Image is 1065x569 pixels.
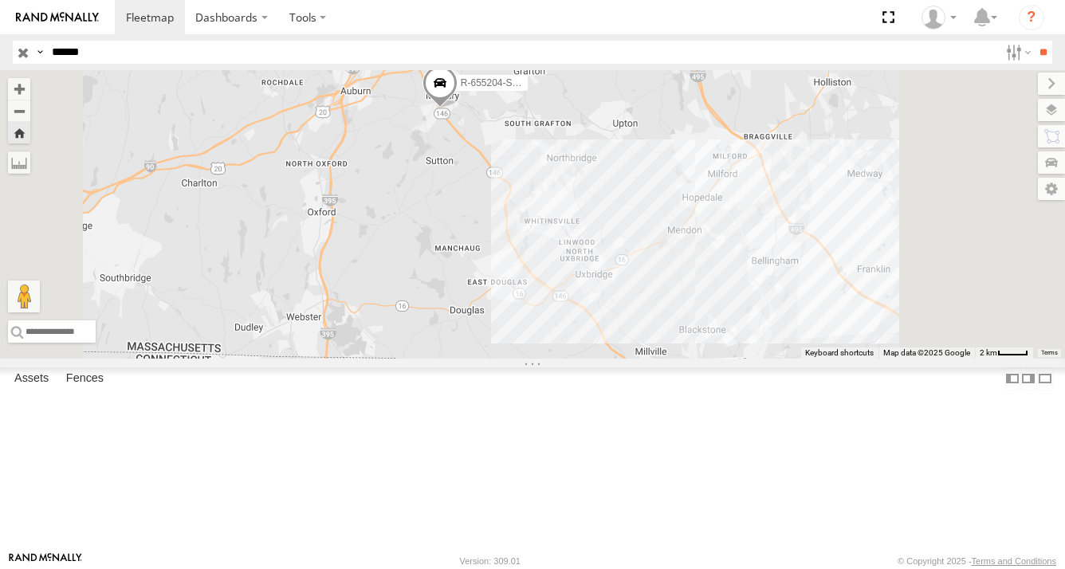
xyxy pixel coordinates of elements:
i: ? [1019,5,1044,30]
div: © Copyright 2025 - [898,556,1056,566]
label: Hide Summary Table [1037,367,1053,390]
button: Drag Pegman onto the map to open Street View [8,281,40,312]
label: Dock Summary Table to the Right [1020,367,1036,390]
span: R-655204-Swing [461,77,532,88]
label: Measure [8,151,30,174]
button: Keyboard shortcuts [805,347,874,359]
button: Zoom out [8,100,30,122]
label: Search Filter Options [1000,41,1034,64]
span: 2 km [980,348,997,357]
span: Map data ©2025 Google [883,348,970,357]
img: rand-logo.svg [16,12,99,23]
a: Terms and Conditions [972,556,1056,566]
a: Visit our Website [9,553,82,569]
button: Zoom Home [8,122,30,143]
div: Jason Sullivan [916,6,962,29]
label: Search Query [33,41,46,64]
button: Map Scale: 2 km per 35 pixels [975,347,1033,359]
div: Version: 309.01 [460,556,521,566]
label: Fences [58,367,112,390]
label: Dock Summary Table to the Left [1004,367,1020,390]
label: Assets [6,367,57,390]
button: Zoom in [8,78,30,100]
label: Map Settings [1038,178,1065,200]
a: Terms (opens in new tab) [1041,350,1058,356]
